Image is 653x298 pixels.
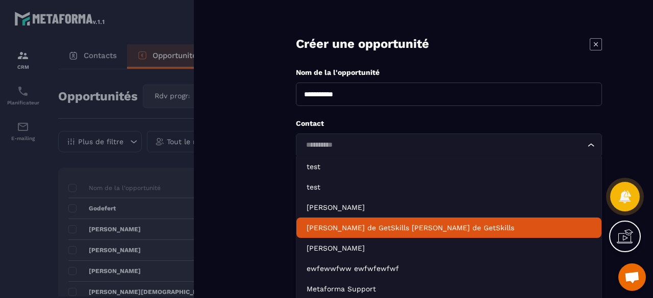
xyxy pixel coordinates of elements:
[296,68,602,77] p: Nom de la l'opportunité
[307,182,591,192] p: test
[296,119,602,128] p: Contact
[307,202,591,212] p: Assya BELAOUD
[296,36,429,52] p: Créer une opportunité
[307,284,591,294] p: Metaforma Support
[303,140,585,151] input: Search for option
[307,161,591,172] p: test
[307,223,591,233] p: Tania de GetSkills Tania de GetSkills
[307,243,591,253] p: Julien BRISSET
[296,133,602,157] div: Search for option
[307,263,591,274] p: ewfewwfww ewfwfewfwf
[618,263,646,291] a: Ouvrir le chat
